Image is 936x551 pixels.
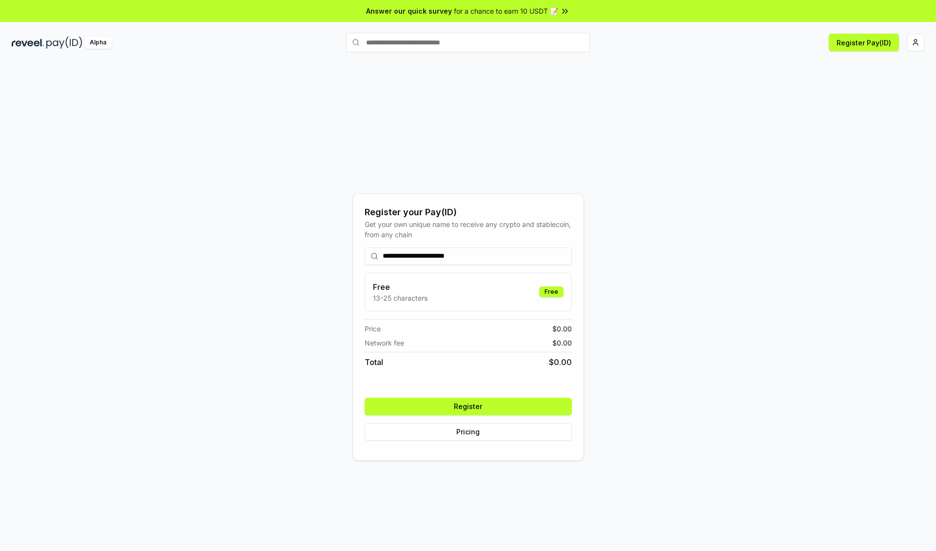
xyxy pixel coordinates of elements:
[365,205,572,219] div: Register your Pay(ID)
[373,281,428,293] h3: Free
[365,219,572,240] div: Get your own unique name to receive any crypto and stablecoin, from any chain
[552,338,572,348] span: $ 0.00
[549,356,572,368] span: $ 0.00
[365,398,572,415] button: Register
[454,6,558,16] span: for a chance to earn 10 USDT 📝
[552,324,572,334] span: $ 0.00
[365,356,383,368] span: Total
[12,37,44,49] img: reveel_dark
[46,37,82,49] img: pay_id
[365,338,404,348] span: Network fee
[539,286,564,297] div: Free
[365,423,572,441] button: Pricing
[366,6,452,16] span: Answer our quick survey
[373,293,428,303] p: 13-25 characters
[365,324,381,334] span: Price
[829,34,899,51] button: Register Pay(ID)
[84,37,112,49] div: Alpha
